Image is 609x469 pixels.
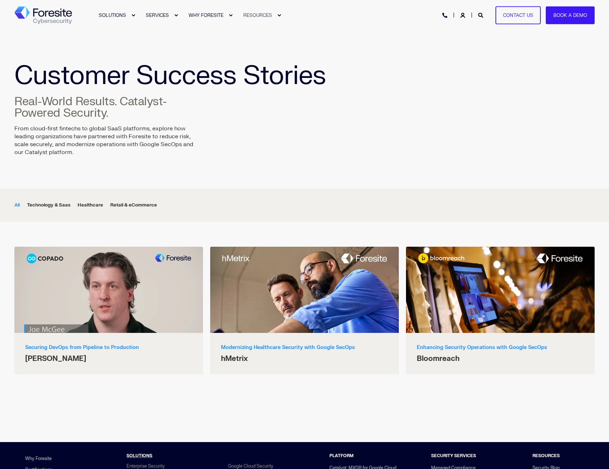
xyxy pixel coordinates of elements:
[99,12,126,18] span: SOLUTIONS
[329,453,354,459] span: PLATFORM
[14,6,72,24] img: Foresite logo, a hexagon shape of blues with a directional arrow to the right hand side, and the ...
[131,13,135,18] div: Expand SOLUTIONS
[277,13,281,18] div: Expand RESOURCES
[406,247,595,374] a: Foresite + Bloomreach: Enhancing Security Operations with Google SecOps Enhancing Security Operat...
[228,463,273,469] span: Google Cloud Security
[210,247,399,374] a: Foresite + hMetrix: Modernizing Healthcare Security with Google SecOps Modernizing Healthcare Sec...
[78,201,103,209] div: Healthcare
[126,463,165,469] span: Enterprise Security
[229,13,233,18] div: Expand WHY FORESITE
[14,247,203,374] a: Foresite + Copado: Securing DevOps with Google Cloud Securing DevOps from Pipeline to Production[...
[27,201,70,209] div: Technology & Saas
[478,12,485,18] a: Open Search
[14,94,167,120] span: Real-World Results. Catalyst-Powered Security.
[431,453,476,459] span: SECURITY SERVICES
[14,6,72,24] a: Back to Home
[495,6,541,24] a: Contact Us
[243,12,272,18] span: RESOURCES
[546,6,595,24] a: Book a Demo
[126,453,152,459] a: SOLUTIONS
[174,13,178,18] div: Expand SERVICES
[14,201,20,209] div: All
[25,453,52,464] a: Why Foresite
[14,199,595,211] ul: Filter
[14,59,326,92] span: Customer Success Stories
[189,12,223,18] span: WHY FORESITE
[460,12,467,18] a: Login
[110,201,157,209] div: Retail & eCommerce
[532,453,560,459] span: RESOURCES
[14,125,194,156] p: From cloud-first fintechs to global SaaS platforms, explore how leading organizations have partne...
